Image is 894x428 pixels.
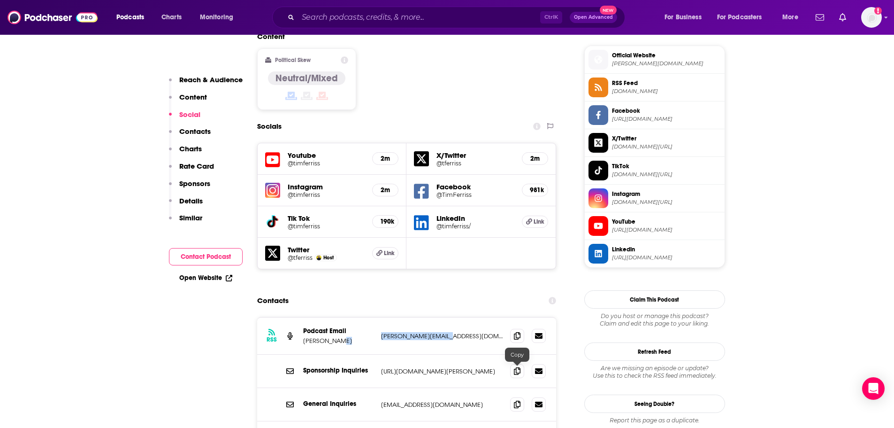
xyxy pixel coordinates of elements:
h5: Tik Tok [288,214,365,223]
a: X/Twitter[DOMAIN_NAME][URL] [588,133,721,153]
span: Instagram [612,190,721,198]
h2: Political Skew [275,57,311,63]
span: Host [323,255,334,261]
h5: LinkedIn [436,214,514,223]
h4: Neutral/Mixed [275,72,338,84]
a: @tferriss [436,160,514,167]
h5: @timferriss [288,191,365,198]
button: open menu [711,10,776,25]
span: X/Twitter [612,134,721,143]
h2: Socials [257,117,282,135]
h5: Youtube [288,151,365,160]
span: https://www.youtube.com/@timferriss [612,226,721,233]
span: tiktok.com/@timferriss [612,171,721,178]
h5: 2m [380,186,390,194]
button: Rate Card [169,162,214,179]
a: Facebook[URL][DOMAIN_NAME] [588,105,721,125]
button: open menu [110,10,156,25]
span: tim.blog [612,60,721,67]
span: Link [534,218,544,226]
button: Details [169,196,203,214]
a: @timferriss [288,223,365,230]
a: Charts [155,10,187,25]
a: Show notifications dropdown [812,9,828,25]
button: open menu [193,10,245,25]
p: Reach & Audience [179,75,243,84]
a: Link [372,247,398,259]
span: rss.art19.com [612,88,721,95]
h2: Contacts [257,292,289,310]
p: Sponsors [179,179,210,188]
p: Rate Card [179,162,214,171]
p: Podcast Email [303,327,374,335]
span: For Podcasters [717,11,762,24]
a: TikTok[DOMAIN_NAME][URL] [588,161,721,180]
span: https://www.facebook.com/TimFerriss [612,116,721,123]
input: Search podcasts, credits, & more... [298,10,540,25]
p: Similar [179,213,202,222]
a: Show notifications dropdown [835,9,850,25]
button: open menu [776,10,810,25]
span: https://www.linkedin.com/in/timferriss/ [612,254,721,261]
button: Contacts [169,127,211,144]
button: Open AdvancedNew [570,12,617,23]
a: Link [522,216,548,228]
span: Linkedin [612,245,721,254]
a: @timferriss/ [436,223,514,230]
p: Details [179,196,203,205]
img: iconImage [265,183,280,198]
a: @TimFerriss [436,191,514,198]
img: Podchaser - Follow, Share and Rate Podcasts [8,8,98,26]
span: TikTok [612,162,721,171]
button: open menu [658,10,713,25]
button: Reach & Audience [169,75,243,93]
button: Claim This Podcast [584,290,725,309]
h5: @timferriss [288,160,365,167]
button: Sponsors [169,179,210,196]
p: Charts [179,144,202,153]
div: Open Intercom Messenger [862,377,885,400]
button: Content [169,93,207,110]
h5: 2m [380,155,390,163]
span: Ctrl K [540,11,562,23]
p: Content [179,93,207,101]
svg: Add a profile image [874,7,882,15]
button: Refresh Feed [584,342,725,361]
span: Official Website [612,51,721,60]
span: Podcasts [116,11,144,24]
p: Social [179,110,200,119]
span: Open Advanced [574,15,613,20]
span: Charts [161,11,182,24]
span: RSS Feed [612,79,721,87]
div: Report this page as a duplicate. [584,417,725,424]
span: twitter.com/tferriss [612,143,721,150]
h5: Facebook [436,182,514,191]
h3: RSS [267,336,277,343]
p: Sponsorship Inquiries [303,366,374,374]
h5: 2m [530,155,540,163]
img: Tim Ferriss [316,255,321,260]
img: User Profile [861,7,882,28]
a: @tferriss [288,254,313,261]
span: Facebook [612,107,721,115]
div: Copy [505,348,529,362]
h5: Instagram [288,182,365,191]
span: Monitoring [200,11,233,24]
span: Link [384,249,395,257]
p: [EMAIL_ADDRESS][DOMAIN_NAME] [381,401,503,409]
a: Instagram[DOMAIN_NAME][URL] [588,188,721,208]
h5: 981k [530,186,540,194]
h2: Content [257,32,549,41]
span: New [600,6,617,15]
p: Contacts [179,127,211,136]
button: Similar [169,213,202,231]
a: RSS Feed[DOMAIN_NAME] [588,78,721,97]
div: Search podcasts, credits, & more... [281,7,634,28]
div: Claim and edit this page to your liking. [584,312,725,327]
